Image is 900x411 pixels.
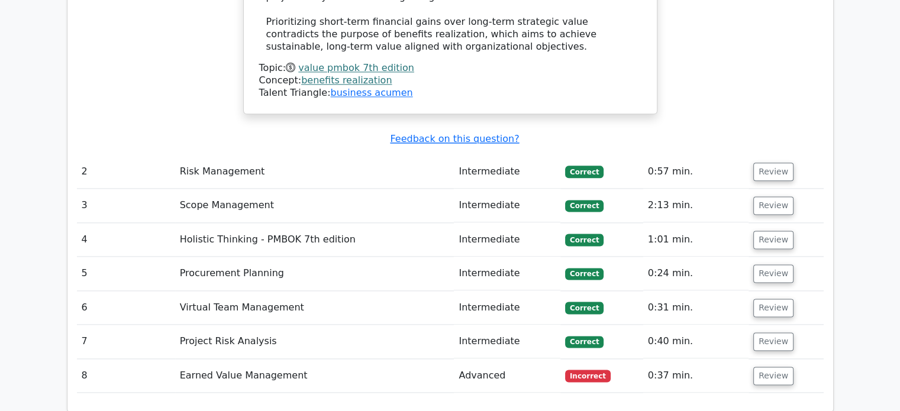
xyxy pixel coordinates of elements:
[565,166,604,177] span: Correct
[77,189,175,222] td: 3
[454,223,560,257] td: Intermediate
[298,62,414,73] a: value pmbok 7th edition
[565,268,604,280] span: Correct
[643,325,749,358] td: 0:40 min.
[565,336,604,348] span: Correct
[643,257,749,290] td: 0:24 min.
[175,189,454,222] td: Scope Management
[753,264,793,283] button: Review
[454,325,560,358] td: Intermediate
[753,367,793,385] button: Review
[643,155,749,189] td: 0:57 min.
[643,291,749,325] td: 0:31 min.
[753,332,793,351] button: Review
[565,200,604,212] span: Correct
[77,325,175,358] td: 7
[259,75,641,87] div: Concept:
[77,257,175,290] td: 5
[454,359,560,393] td: Advanced
[259,62,641,99] div: Talent Triangle:
[753,231,793,249] button: Review
[175,325,454,358] td: Project Risk Analysis
[454,155,560,189] td: Intermediate
[454,257,560,290] td: Intermediate
[330,87,412,98] a: business acumen
[643,359,749,393] td: 0:37 min.
[175,359,454,393] td: Earned Value Management
[643,223,749,257] td: 1:01 min.
[175,291,454,325] td: Virtual Team Management
[301,75,392,86] a: benefits realization
[643,189,749,222] td: 2:13 min.
[753,163,793,181] button: Review
[753,196,793,215] button: Review
[390,133,519,144] a: Feedback on this question?
[77,223,175,257] td: 4
[565,370,611,381] span: Incorrect
[565,302,604,313] span: Correct
[175,223,454,257] td: Holistic Thinking - PMBOK 7th edition
[454,291,560,325] td: Intermediate
[454,189,560,222] td: Intermediate
[753,299,793,317] button: Review
[77,359,175,393] td: 8
[565,234,604,245] span: Correct
[175,257,454,290] td: Procurement Planning
[175,155,454,189] td: Risk Management
[77,155,175,189] td: 2
[259,62,641,75] div: Topic:
[77,291,175,325] td: 6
